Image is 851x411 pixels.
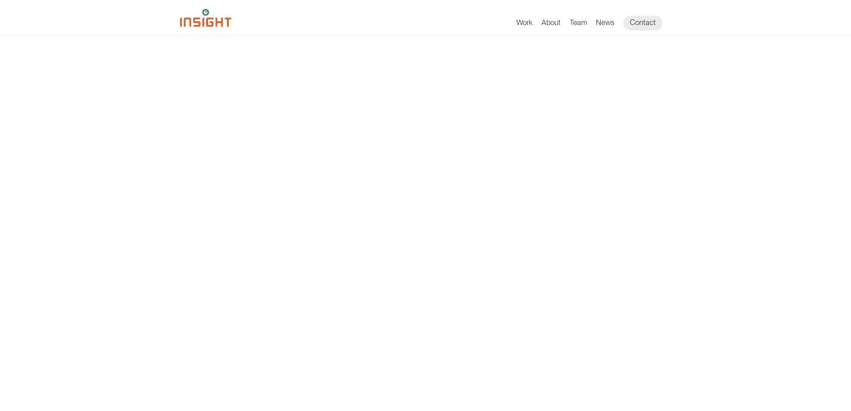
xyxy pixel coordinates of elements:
nav: primary navigation menu [516,16,671,30]
a: Work [516,18,532,30]
a: News [596,18,614,30]
a: Team [570,18,587,30]
a: Contact [623,16,662,30]
a: About [541,18,561,30]
img: Insight Marketing Design [180,9,231,27]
